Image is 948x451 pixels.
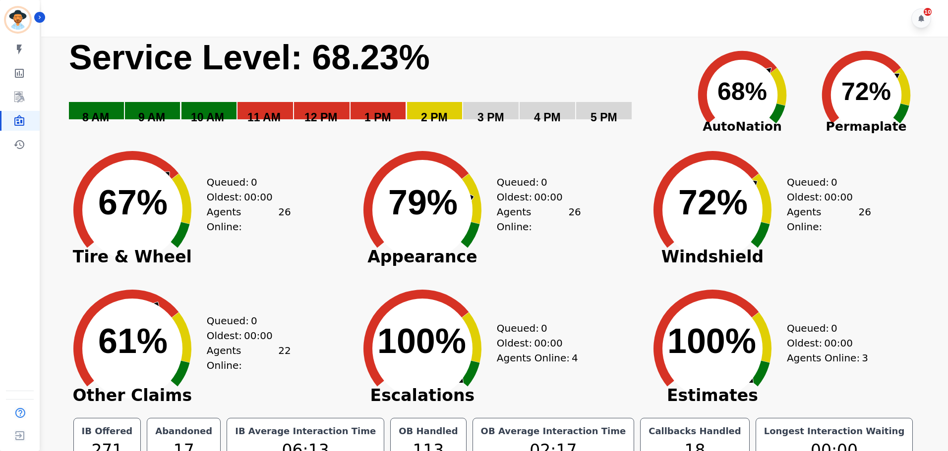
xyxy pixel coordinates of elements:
[787,190,861,204] div: Oldest:
[568,204,581,234] span: 26
[244,190,273,204] span: 00:00
[348,252,497,262] span: Appearance
[477,111,504,124] text: 3 PM
[364,111,391,124] text: 1 PM
[762,424,907,438] div: Longest Interaction Waiting
[80,424,135,438] div: IB Offered
[497,351,581,365] div: Agents Online:
[541,175,547,190] span: 0
[207,313,281,328] div: Queued:
[717,78,767,105] text: 68%
[98,183,168,222] text: 67%
[278,343,291,373] span: 22
[534,190,563,204] span: 00:00
[251,313,257,328] span: 0
[233,424,378,438] div: IB Average Interaction Time
[541,321,547,336] span: 0
[638,252,787,262] span: Windshield
[924,8,932,16] div: 10
[247,111,281,124] text: 11 AM
[138,111,165,124] text: 9 AM
[680,117,804,136] span: AutoNation
[58,391,207,401] span: Other Claims
[68,37,678,138] svg: Service Level: 0%
[831,175,837,190] span: 0
[497,204,581,234] div: Agents Online:
[348,391,497,401] span: Escalations
[824,190,853,204] span: 00:00
[831,321,837,336] span: 0
[69,38,430,77] text: Service Level: 68.23%
[82,111,109,124] text: 8 AM
[678,183,748,222] text: 72%
[6,8,30,32] img: Bordered avatar
[804,117,928,136] span: Permaplate
[787,321,861,336] div: Queued:
[497,336,571,351] div: Oldest:
[647,424,743,438] div: Callbacks Handled
[841,78,891,105] text: 72%
[244,328,273,343] span: 00:00
[534,336,563,351] span: 00:00
[207,343,291,373] div: Agents Online:
[207,175,281,190] div: Queued:
[388,183,458,222] text: 79%
[497,190,571,204] div: Oldest:
[98,322,168,360] text: 61%
[591,111,617,124] text: 5 PM
[667,322,756,360] text: 100%
[207,190,281,204] div: Oldest:
[858,204,871,234] span: 26
[787,351,871,365] div: Agents Online:
[191,111,224,124] text: 10 AM
[497,175,571,190] div: Queued:
[153,424,214,438] div: Abandoned
[572,351,578,365] span: 4
[534,111,561,124] text: 4 PM
[824,336,853,351] span: 00:00
[397,424,460,438] div: OB Handled
[421,111,448,124] text: 2 PM
[787,204,871,234] div: Agents Online:
[638,391,787,401] span: Estimates
[304,111,337,124] text: 12 PM
[207,204,291,234] div: Agents Online:
[207,328,281,343] div: Oldest:
[278,204,291,234] span: 26
[251,175,257,190] span: 0
[787,175,861,190] div: Queued:
[787,336,861,351] div: Oldest:
[377,322,466,360] text: 100%
[862,351,868,365] span: 3
[58,252,207,262] span: Tire & Wheel
[479,424,628,438] div: OB Average Interaction Time
[497,321,571,336] div: Queued:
